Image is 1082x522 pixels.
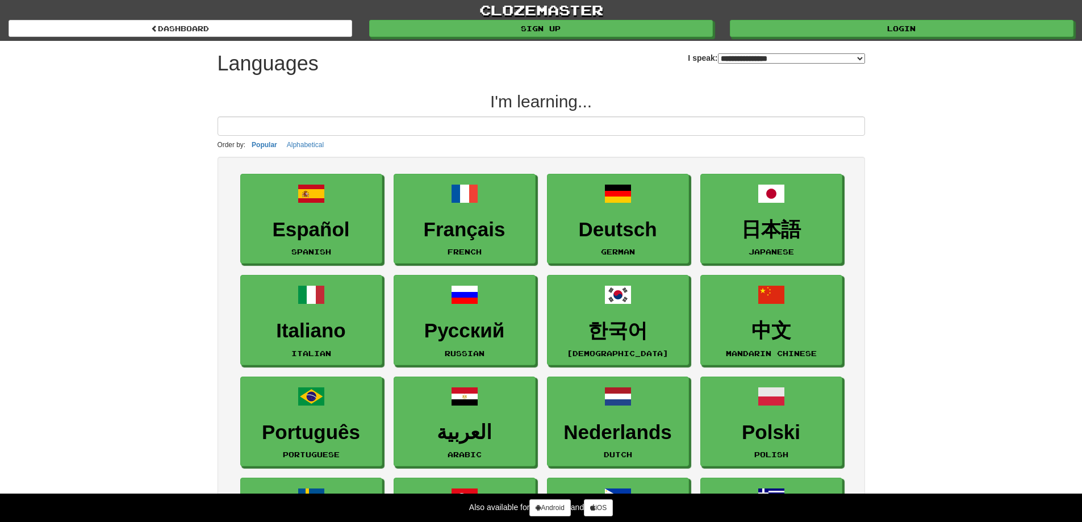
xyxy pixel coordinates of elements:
[754,450,788,458] small: Polish
[400,320,529,342] h3: Русский
[700,275,842,365] a: 中文Mandarin Chinese
[707,219,836,241] h3: 日本語
[400,219,529,241] h3: Français
[749,248,794,256] small: Japanese
[9,20,352,37] a: dashboard
[730,20,1073,37] a: Login
[247,320,376,342] h3: Italiano
[400,421,529,444] h3: العربية
[218,52,319,75] h1: Languages
[240,377,382,467] a: PortuguêsPortuguese
[248,139,281,151] button: Popular
[700,174,842,264] a: 日本語Japanese
[547,377,689,467] a: NederlandsDutch
[448,450,482,458] small: Arabic
[394,275,536,365] a: РусскийRussian
[553,219,683,241] h3: Deutsch
[283,450,340,458] small: Portuguese
[547,174,689,264] a: DeutschGerman
[394,377,536,467] a: العربيةArabic
[529,499,570,516] a: Android
[567,349,669,357] small: [DEMOGRAPHIC_DATA]
[445,349,484,357] small: Russian
[553,320,683,342] h3: 한국어
[726,349,817,357] small: Mandarin Chinese
[707,421,836,444] h3: Polski
[369,20,713,37] a: Sign up
[247,421,376,444] h3: Português
[584,499,613,516] a: iOS
[707,320,836,342] h3: 中文
[218,141,246,149] small: Order by:
[291,349,331,357] small: Italian
[604,450,632,458] small: Dutch
[718,53,865,64] select: I speak:
[218,92,865,111] h2: I'm learning...
[240,275,382,365] a: ItalianoItalian
[448,248,482,256] small: French
[283,139,327,151] button: Alphabetical
[394,174,536,264] a: FrançaisFrench
[240,174,382,264] a: EspañolSpanish
[291,248,331,256] small: Spanish
[700,377,842,467] a: PolskiPolish
[547,275,689,365] a: 한국어[DEMOGRAPHIC_DATA]
[247,219,376,241] h3: Español
[601,248,635,256] small: German
[688,52,864,64] label: I speak:
[553,421,683,444] h3: Nederlands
